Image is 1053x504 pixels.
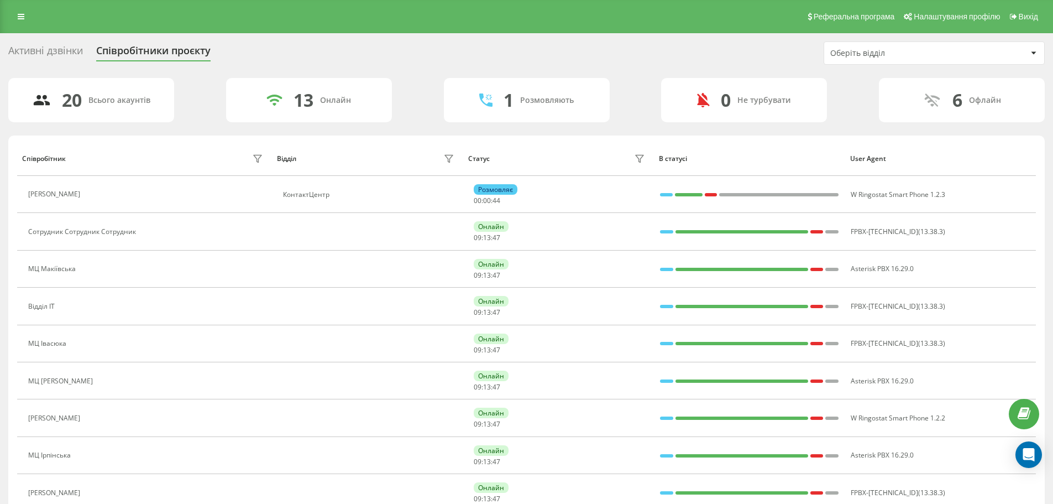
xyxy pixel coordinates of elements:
span: FPBX-[TECHNICAL_ID](13.38.3) [851,339,945,348]
span: 47 [493,494,500,503]
span: Реферальна програма [814,12,895,21]
div: МЦ Макіївська [28,265,78,273]
span: 47 [493,271,500,280]
div: КонтактЦентр [283,191,457,199]
div: : : [474,383,500,391]
span: 13 [483,271,491,280]
div: Відділ [277,155,296,163]
div: : : [474,309,500,316]
div: 6 [952,90,962,111]
div: Онлайн [474,296,509,306]
div: МЦ Івасюка [28,340,69,347]
span: 09 [474,271,481,280]
span: 09 [474,494,481,503]
span: Asterisk PBX 16.29.0 [851,450,914,460]
span: 09 [474,308,481,317]
div: : : [474,197,500,205]
span: 47 [493,345,500,355]
span: FPBX-[TECHNICAL_ID](13.38.3) [851,302,945,311]
div: Онлайн [474,482,509,493]
span: FPBX-[TECHNICAL_ID](13.38.3) [851,227,945,236]
div: Всього акаунтів [88,96,150,105]
div: Відділ ІТ [28,303,57,310]
div: Розмовляють [520,96,574,105]
span: 13 [483,233,491,242]
div: Статус [468,155,490,163]
div: Офлайн [969,96,1001,105]
span: Asterisk PBX 16.29.0 [851,376,914,386]
div: Онлайн [474,408,509,418]
div: 13 [294,90,313,111]
div: В статусі [659,155,840,163]
span: W Ringostat Smart Phone 1.2.2 [851,413,945,423]
span: 13 [483,457,491,466]
div: МЦ Ірпінська [28,451,74,459]
div: Open Intercom Messenger [1015,441,1042,468]
span: 47 [493,308,500,317]
div: [PERSON_NAME] [28,190,83,198]
div: Сотрудник Сотрудник Сотрудник [28,228,139,236]
span: 09 [474,382,481,392]
span: 09 [474,345,481,355]
span: 13 [483,308,491,317]
span: Налаштування профілю [914,12,1000,21]
span: 00 [483,196,491,205]
div: 20 [62,90,82,111]
span: Asterisk PBX 16.29.0 [851,264,914,273]
div: Онлайн [474,259,509,269]
div: : : [474,234,500,242]
span: 47 [493,382,500,392]
div: Співробітник [22,155,66,163]
div: 1 [504,90,514,111]
span: 13 [483,382,491,392]
div: Онлайн [474,221,509,232]
span: 09 [474,419,481,429]
div: Не турбувати [737,96,791,105]
div: Розмовляє [474,184,517,195]
span: 13 [483,345,491,355]
div: Онлайн [320,96,351,105]
span: 47 [493,457,500,466]
span: 13 [483,494,491,503]
div: : : [474,272,500,279]
div: : : [474,495,500,503]
div: [PERSON_NAME] [28,489,83,497]
span: 47 [493,233,500,242]
div: : : [474,458,500,466]
span: 44 [493,196,500,205]
div: Оберіть відділ [830,49,962,58]
div: Активні дзвінки [8,45,83,62]
div: User Agent [850,155,1031,163]
div: МЦ [PERSON_NAME] [28,377,96,385]
div: 0 [721,90,731,111]
span: 13 [483,419,491,429]
div: Співробітники проєкту [96,45,211,62]
span: 09 [474,457,481,466]
div: : : [474,346,500,354]
span: FPBX-[TECHNICAL_ID](13.38.3) [851,488,945,497]
div: [PERSON_NAME] [28,414,83,422]
div: Онлайн [474,371,509,381]
div: : : [474,420,500,428]
div: Онлайн [474,334,509,344]
span: W Ringostat Smart Phone 1.2.3 [851,190,945,199]
span: 09 [474,233,481,242]
span: 00 [474,196,481,205]
span: 47 [493,419,500,429]
span: Вихід [1019,12,1038,21]
div: Онлайн [474,445,509,456]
